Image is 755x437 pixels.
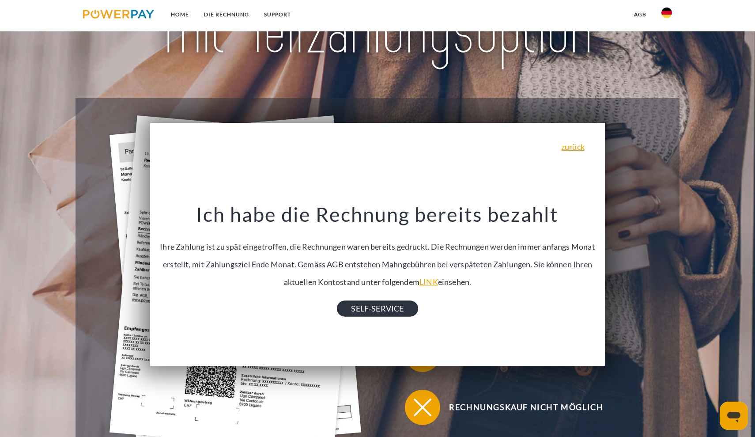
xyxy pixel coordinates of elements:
a: zurück [561,143,585,151]
h3: Ich habe die Rechnung bereits bezahlt [157,202,598,227]
div: Ihre Zahlung ist zu spät eingetroffen, die Rechnungen waren bereits gedruckt. Die Rechnungen werd... [157,202,598,308]
a: DIE RECHNUNG [196,7,257,23]
button: Rechnungskauf nicht möglich [405,390,634,425]
span: Rechnungskauf nicht möglich [418,390,634,425]
a: SELF-SERVICE [337,301,418,317]
iframe: Schaltfläche zum Öffnen des Messaging-Fensters [720,402,748,430]
a: Home [163,7,196,23]
img: logo-powerpay.svg [83,10,154,19]
img: de [661,8,672,18]
a: LINK [419,277,438,287]
a: agb [627,7,654,23]
a: SUPPORT [257,7,298,23]
img: qb_close.svg [411,396,434,418]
